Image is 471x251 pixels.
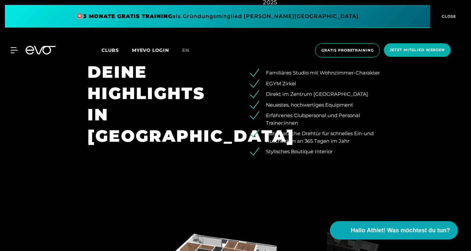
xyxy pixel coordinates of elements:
li: Neuestes, hochwertiges Equipment [254,101,384,109]
li: EGYM Zirkel [254,80,384,88]
button: CLOSE [430,5,466,28]
a: MYEVO LOGIN [132,47,169,53]
li: Erfahrenes Clubpersonal und Personal Trainer:innen [254,112,384,127]
a: en [182,47,197,54]
span: CLOSE [440,13,456,19]
h1: DEINE HIGHLIGHTS IN [GEOGRAPHIC_DATA] [87,61,226,147]
span: Clubs [102,47,119,53]
li: Stylisches Boutique Interior [254,148,384,156]
li: Automatische Drehtür für schnelles Ein-und Auschecken an 365 Tagen im Jahr [254,130,384,145]
button: Hallo Athlet! Was möchtest du tun? [330,221,458,240]
a: Gratis Probetraining [313,43,382,57]
span: Jetzt Mitglied werden [390,47,445,53]
span: en [182,47,189,53]
a: Jetzt Mitglied werden [382,43,453,57]
span: Hallo Athlet! Was möchtest du tun? [351,226,450,235]
a: Clubs [102,47,132,53]
span: Gratis Probetraining [321,48,374,53]
li: Direkt im Zentrum [GEOGRAPHIC_DATA] [254,91,384,98]
li: Familiäres Studio mit Wohnzimmer-Charakter [254,69,384,77]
